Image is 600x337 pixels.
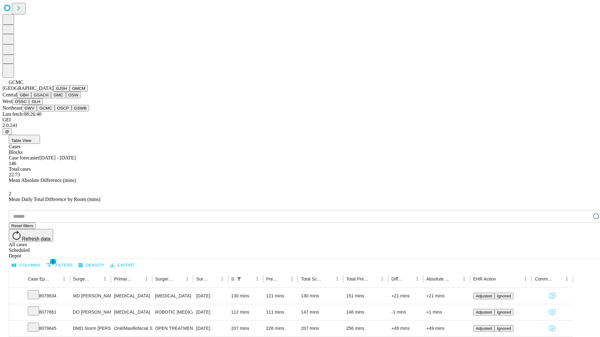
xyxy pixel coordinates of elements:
[9,166,31,172] span: Total cases
[77,261,106,270] button: Density
[155,276,173,281] div: Surgery Name
[391,320,420,336] div: +49 mins
[218,275,227,283] button: Menu
[9,222,36,229] button: Reset filters
[426,276,450,281] div: Absolute Difference
[9,191,11,196] span: 2
[301,304,340,320] div: 147 mins
[333,275,342,283] button: Menu
[473,325,494,332] button: Adjusted
[2,128,12,135] button: @
[155,288,190,304] div: [MEDICAL_DATA]
[114,276,132,281] div: Primary Service
[51,275,60,283] button: Sort
[346,288,385,304] div: 151 mins
[473,293,494,299] button: Adjusted
[2,85,53,91] span: [GEOGRAPHIC_DATA]
[2,111,42,117] span: Last fetch: 08:26:40
[231,276,234,281] div: Scheduled In Room Duration
[324,275,333,283] button: Sort
[28,320,67,336] div: 8079645
[9,80,23,85] span: GCMC
[266,320,295,336] div: 226 mins
[37,105,55,111] button: GCMC
[231,304,260,320] div: 112 mins
[346,304,385,320] div: 146 mins
[451,275,460,283] button: Sort
[476,326,492,331] span: Adjusted
[476,310,492,315] span: Adjusted
[391,276,403,281] div: Difference
[494,309,513,315] button: Ignored
[45,260,74,270] button: Show filters
[476,294,492,298] span: Adjusted
[174,275,183,283] button: Sort
[114,288,149,304] div: [MEDICAL_DATA]
[301,320,340,336] div: 207 mins
[9,135,40,144] button: Table View
[73,276,91,281] div: Surgeon Name
[497,310,511,315] span: Ignored
[28,304,67,320] div: 8077861
[497,294,511,298] span: Ignored
[535,276,553,281] div: Comments
[287,275,296,283] button: Menu
[2,99,12,104] span: West
[2,123,597,128] div: 2.0.241
[378,275,387,283] button: Menu
[10,261,42,270] button: Select columns
[301,288,340,304] div: 130 mins
[369,275,378,283] button: Sort
[12,291,22,302] button: Expand
[11,223,33,228] span: Reset filters
[17,92,31,98] button: GBH
[346,320,385,336] div: 256 mins
[266,304,295,320] div: 111 mins
[9,178,76,183] span: Mean Absolute Difference (mins)
[114,304,149,320] div: [MEDICAL_DATA]
[183,275,192,283] button: Menu
[50,258,56,265] span: 1
[494,293,513,299] button: Ignored
[473,276,496,281] div: EHR Action
[22,236,51,242] span: Refresh data
[9,197,100,202] span: Mean Daily Total Difference by Room (mins)
[114,320,149,336] div: Oral/Maxillofacial Surgery
[9,229,53,242] button: Refresh data
[235,275,243,283] button: Show filters
[473,309,494,315] button: Adjusted
[12,307,22,318] button: Expand
[391,304,420,320] div: -1 mins
[73,320,108,336] div: DMD Storm [PERSON_NAME]
[22,105,37,111] button: GWV
[142,275,151,283] button: Menu
[155,304,190,320] div: ROBOTIC [MEDICAL_DATA]
[55,105,72,111] button: OSCP
[196,320,225,336] div: [DATE]
[66,92,81,98] button: OSW
[28,276,50,281] div: Case Epic Id
[2,92,17,97] span: Central
[5,129,9,134] span: @
[301,276,323,281] div: Total Scheduled Duration
[235,275,243,283] div: 1 active filter
[554,275,562,283] button: Sort
[133,275,142,283] button: Sort
[404,275,413,283] button: Sort
[9,155,39,160] span: Case forecaster
[39,155,76,160] span: [DATE] - [DATE]
[9,161,16,166] span: 146
[279,275,287,283] button: Sort
[196,276,208,281] div: Surgery Date
[266,276,278,281] div: Predicted In Room Duration
[346,276,369,281] div: Total Predicted Duration
[12,98,29,105] button: OSSC
[12,323,22,334] button: Expand
[426,288,467,304] div: +21 mins
[70,85,88,92] button: GMCM
[266,288,295,304] div: 121 mins
[426,320,467,336] div: +49 mins
[460,275,468,283] button: Menu
[51,92,66,98] button: GMC
[521,275,530,283] button: Menu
